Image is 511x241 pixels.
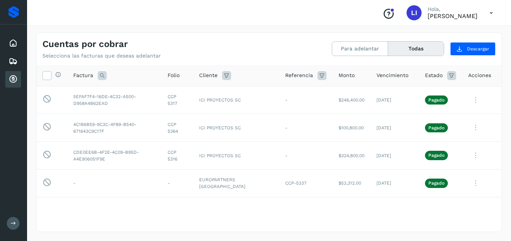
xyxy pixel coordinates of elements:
[333,169,370,197] td: $53,312.00
[428,97,444,103] p: Pagado
[279,114,333,142] td: -
[42,53,161,59] p: Selecciona las facturas que deseas adelantar
[279,197,333,225] td: CCP-5338
[5,71,21,88] div: Cuentas por cobrar
[67,86,162,114] td: 5EFAF7F4-16DE-4C32-A500-D958A4B62EAD
[333,86,370,114] td: $246,400.00
[370,86,419,114] td: [DATE]
[193,86,279,114] td: ICI PROYECTOS SC
[428,153,444,158] p: Pagado
[5,53,21,70] div: Embarques
[428,12,478,20] p: Lilian Ibarra Garcia
[162,169,193,197] td: -
[67,197,162,225] td: -
[425,71,443,79] span: Estado
[279,142,333,170] td: -
[450,42,496,56] button: Descargar
[370,169,419,197] td: [DATE]
[370,114,419,142] td: [DATE]
[162,142,193,170] td: CCP 5316
[67,169,162,197] td: -
[428,180,444,186] p: Pagado
[162,86,193,114] td: CCP 5317
[285,71,313,79] span: Referencia
[162,197,193,225] td: -
[193,142,279,170] td: ICI PROYECTOS SC
[370,142,419,170] td: [DATE]
[332,42,388,56] button: Para adelantar
[42,39,128,50] h4: Cuentas por cobrar
[333,114,370,142] td: $100,800.00
[428,6,478,12] p: Hola,
[279,86,333,114] td: -
[279,169,333,197] td: CCP-5337
[370,197,419,225] td: [DATE]
[468,71,491,79] span: Acciones
[73,71,93,79] span: Factura
[333,142,370,170] td: $324,800.00
[67,114,162,142] td: 4C1B6B59-9C3C-4F89-B540-671643C9C17F
[199,71,218,79] span: Cliente
[333,197,370,225] td: $47,040.00
[193,114,279,142] td: ICI PROYECTOS SC
[339,71,355,79] span: Monto
[388,42,444,56] button: Todas
[467,45,489,52] span: Descargar
[168,71,180,79] span: Folio
[193,169,279,197] td: EUROPARTNERS [GEOGRAPHIC_DATA]
[162,114,193,142] td: CCP 5364
[193,197,279,225] td: EUROPARTNERS [GEOGRAPHIC_DATA]
[428,125,444,130] p: Pagado
[376,71,408,79] span: Vencimiento
[67,142,162,170] td: CDE0EE6B-4F2E-4C09-B95D-A4E906051F9E
[5,35,21,52] div: Inicio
